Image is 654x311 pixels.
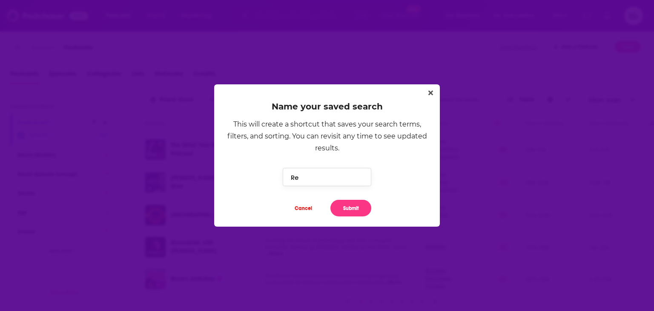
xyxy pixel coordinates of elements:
[272,101,383,112] h2: Name your saved search
[224,118,430,154] div: This will create a shortcut that saves your search terms, filters, and sorting. You can revisit a...
[330,200,371,216] button: Submit
[283,168,371,186] input: Name your search
[425,88,436,98] button: Close
[283,200,324,216] button: Cancel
